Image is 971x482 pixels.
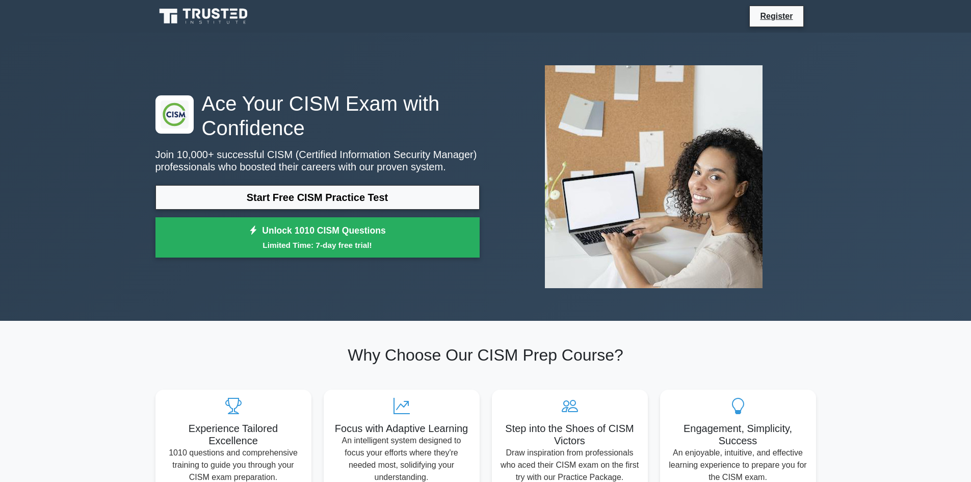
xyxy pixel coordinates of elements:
[155,217,480,258] a: Unlock 1010 CISM QuestionsLimited Time: 7-day free trial!
[168,239,467,251] small: Limited Time: 7-day free trial!
[754,10,799,22] a: Register
[155,91,480,140] h1: Ace Your CISM Exam with Confidence
[155,345,816,365] h2: Why Choose Our CISM Prep Course?
[164,422,303,447] h5: Experience Tailored Excellence
[155,185,480,210] a: Start Free CISM Practice Test
[668,422,808,447] h5: Engagement, Simplicity, Success
[155,148,480,173] p: Join 10,000+ successful CISM (Certified Information Security Manager) professionals who boosted t...
[500,422,640,447] h5: Step into the Shoes of CISM Victors
[332,422,471,435] h5: Focus with Adaptive Learning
